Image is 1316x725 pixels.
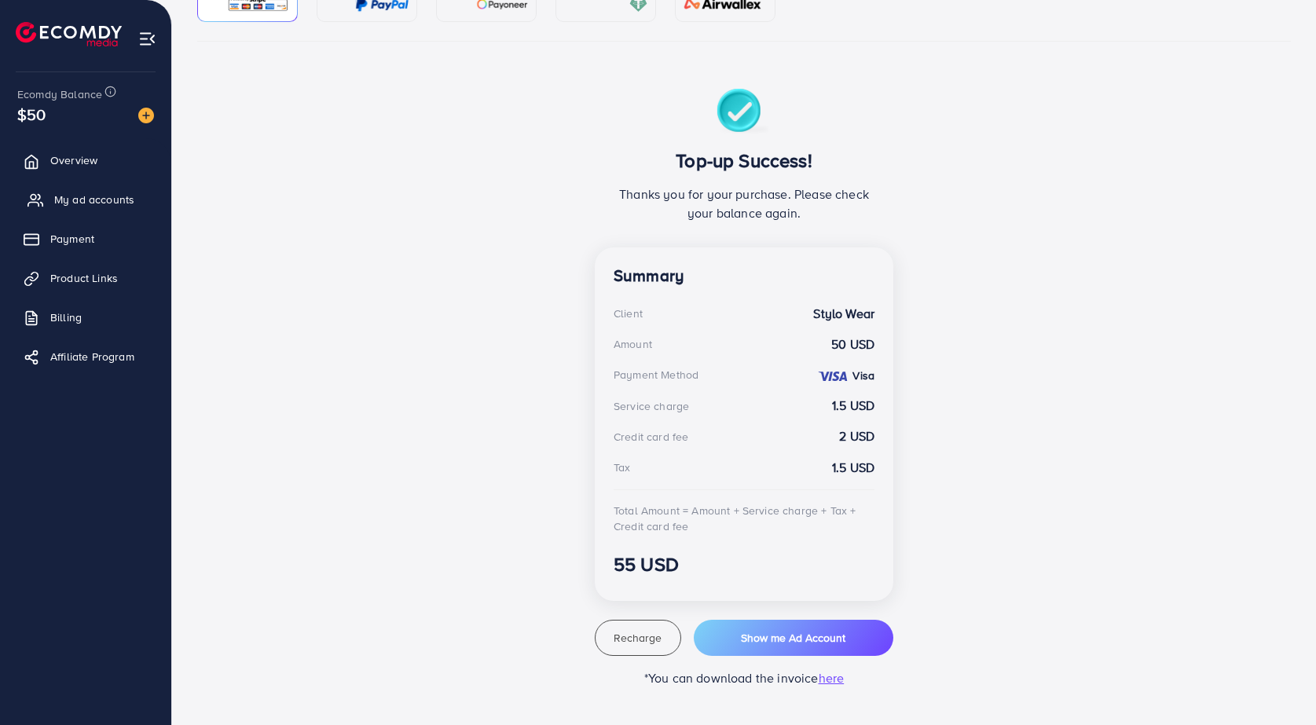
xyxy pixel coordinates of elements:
a: My ad accounts [12,184,159,215]
img: menu [138,30,156,48]
span: Ecomdy Balance [17,86,102,102]
p: *You can download the invoice [595,668,893,687]
img: success [717,89,772,137]
div: Total Amount = Amount + Service charge + Tax + Credit card fee [614,503,874,535]
strong: 1.5 USD [832,459,874,477]
a: Overview [12,145,159,176]
div: Client [614,306,643,321]
h4: Summary [614,266,874,286]
strong: 2 USD [839,427,874,445]
span: Recharge [614,630,662,646]
strong: Stylo Wear [813,305,874,323]
span: Billing [50,309,82,325]
a: Affiliate Program [12,341,159,372]
div: Tax [614,460,630,475]
div: Payment Method [614,367,698,383]
button: Recharge [595,620,681,656]
span: $50 [13,97,49,134]
img: credit [817,370,849,383]
h3: 55 USD [614,553,874,576]
span: Overview [50,152,97,168]
strong: Visa [852,368,874,383]
span: Affiliate Program [50,349,134,364]
a: Payment [12,223,159,254]
span: here [819,669,845,687]
span: Show me Ad Account [741,630,845,646]
h3: Top-up Success! [614,149,874,172]
span: Product Links [50,270,118,286]
div: Service charge [614,398,689,414]
img: image [138,108,154,123]
a: Product Links [12,262,159,294]
strong: 1.5 USD [832,397,874,415]
strong: 50 USD [831,335,874,353]
div: Credit card fee [614,429,688,445]
span: My ad accounts [54,192,134,207]
iframe: Chat [1249,654,1304,713]
span: Payment [50,231,94,247]
img: logo [16,22,122,46]
div: Amount [614,336,652,352]
p: Thanks you for your purchase. Please check your balance again. [614,185,874,222]
button: Show me Ad Account [694,620,893,656]
a: Billing [12,302,159,333]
